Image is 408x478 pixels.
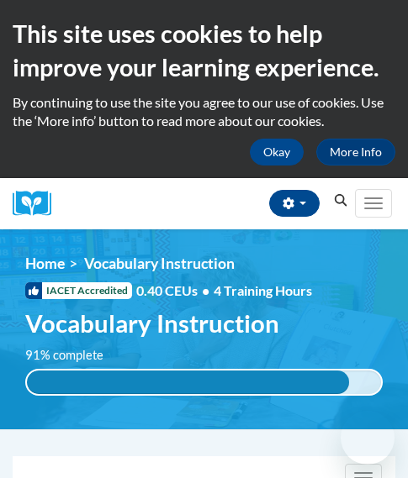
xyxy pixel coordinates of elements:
a: Cox Campus [13,191,63,217]
a: Home [25,255,65,272]
span: Vocabulary Instruction [25,308,279,338]
span: 4 Training Hours [214,282,312,298]
h2: This site uses cookies to help improve your learning experience. [13,17,395,85]
button: Okay [250,139,304,165]
iframe: Button to launch messaging window [341,411,395,465]
img: Logo brand [13,191,63,217]
div: 91% complete [27,370,349,394]
button: Search [328,191,353,211]
div: Main menu [353,178,395,229]
p: By continuing to use the site you agree to our use of cookies. Use the ‘More info’ button to read... [13,93,395,130]
span: 0.40 CEUs [136,281,214,300]
span: Vocabulary Instruction [84,255,235,272]
span: • [202,282,209,298]
button: Account Settings [269,190,320,217]
a: More Info [316,139,395,165]
label: 91% complete [25,346,122,365]
span: IACET Accredited [25,282,132,299]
